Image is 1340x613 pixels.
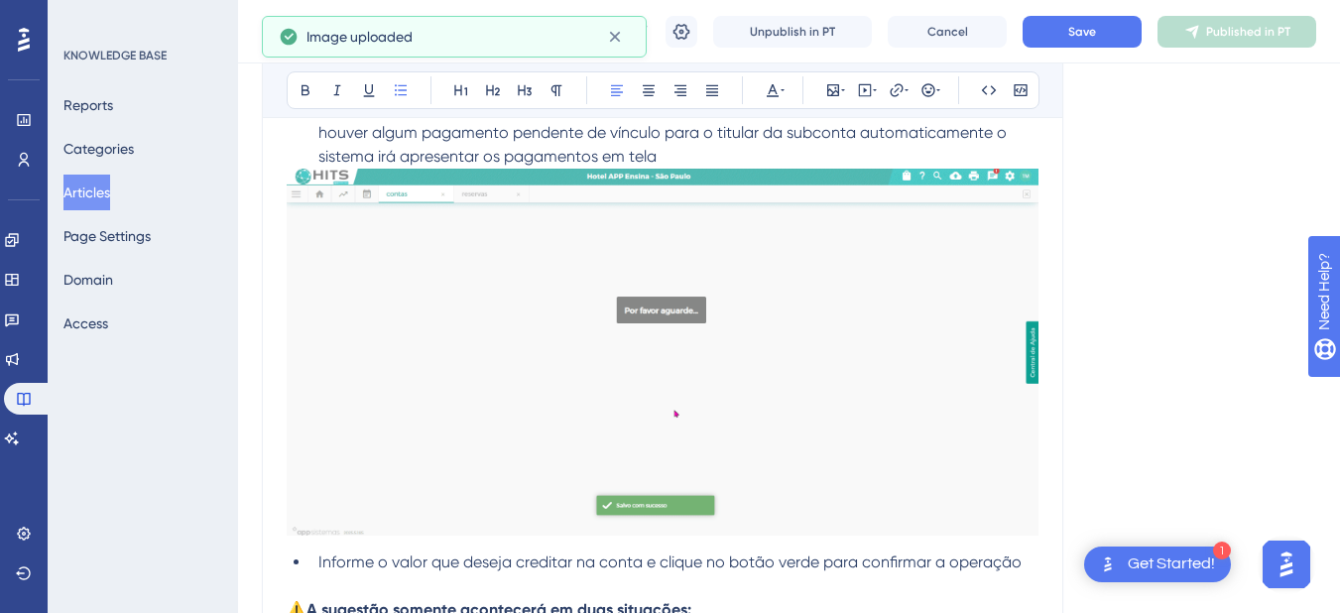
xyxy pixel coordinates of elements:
button: Save [1023,16,1142,48]
button: Domain [63,262,113,298]
div: Get Started! [1128,553,1215,575]
span: Informe o valor que deseja creditar na conta e clique no botão verde para confirmar a operação [318,552,1022,571]
div: 1 [1213,542,1231,559]
span: , se houver algum pagamento pendente de vínculo para o titular da subconta automaticamente o sist... [318,99,1011,166]
span: Need Help? [47,5,124,29]
iframe: UserGuiding AI Assistant Launcher [1257,535,1316,594]
span: Save [1068,24,1096,40]
span: Published in PT [1206,24,1290,40]
div: Open Get Started! checklist, remaining modules: 1 [1084,547,1231,582]
img: launcher-image-alternative-text [1096,552,1120,576]
div: KNOWLEDGE BASE [63,48,167,63]
button: Unpublish in PT [713,16,872,48]
button: Reports [63,87,113,123]
button: Page Settings [63,218,151,254]
button: Cancel [888,16,1007,48]
span: Unpublish in PT [750,24,835,40]
button: Access [63,306,108,341]
button: Published in PT [1157,16,1316,48]
img: vincularcreditonaconta.gif [287,169,1038,536]
button: Categories [63,131,134,167]
span: Cancel [927,24,968,40]
span: Image uploaded [306,25,413,49]
button: Articles [63,175,110,210]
